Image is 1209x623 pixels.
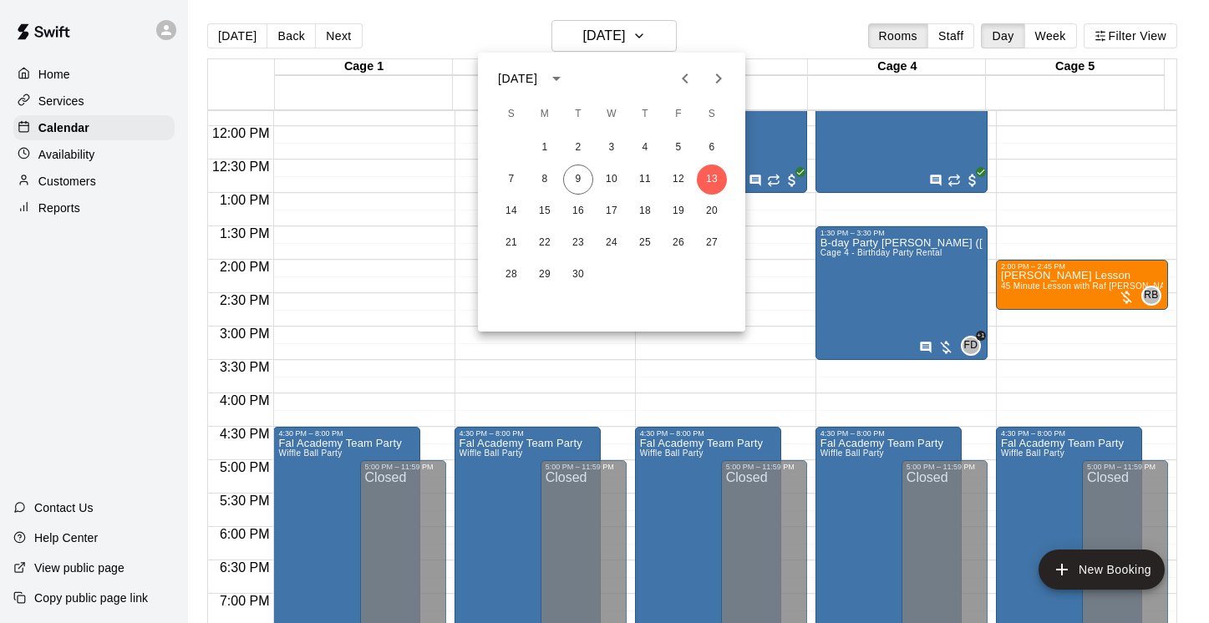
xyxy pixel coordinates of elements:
[597,98,627,131] span: Wednesday
[496,228,526,258] button: 21
[496,98,526,131] span: Sunday
[597,228,627,258] button: 24
[702,62,735,95] button: Next month
[530,98,560,131] span: Monday
[697,196,727,226] button: 20
[496,196,526,226] button: 14
[563,133,593,163] button: 2
[496,260,526,290] button: 28
[663,133,693,163] button: 5
[630,98,660,131] span: Thursday
[563,98,593,131] span: Tuesday
[663,196,693,226] button: 19
[663,165,693,195] button: 12
[630,228,660,258] button: 25
[597,165,627,195] button: 10
[697,165,727,195] button: 13
[697,228,727,258] button: 27
[530,133,560,163] button: 1
[563,228,593,258] button: 23
[697,98,727,131] span: Saturday
[597,133,627,163] button: 3
[663,98,693,131] span: Friday
[530,165,560,195] button: 8
[630,196,660,226] button: 18
[697,133,727,163] button: 6
[530,260,560,290] button: 29
[597,196,627,226] button: 17
[668,62,702,95] button: Previous month
[563,260,593,290] button: 30
[630,165,660,195] button: 11
[563,165,593,195] button: 9
[542,64,571,93] button: calendar view is open, switch to year view
[630,133,660,163] button: 4
[530,196,560,226] button: 15
[530,228,560,258] button: 22
[496,165,526,195] button: 7
[663,228,693,258] button: 26
[498,70,537,88] div: [DATE]
[563,196,593,226] button: 16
